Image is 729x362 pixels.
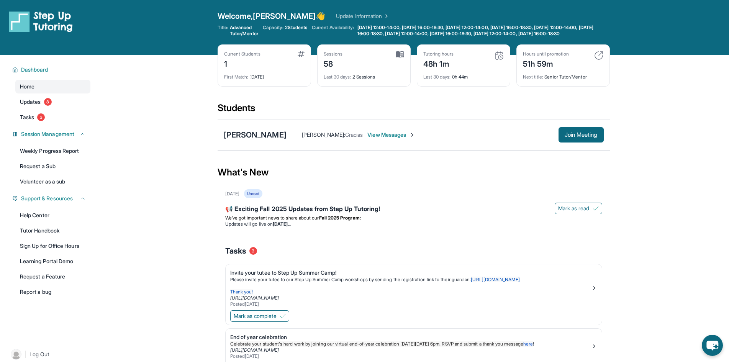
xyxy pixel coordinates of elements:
div: What's New [218,156,610,189]
span: Mark as read [558,205,590,212]
div: Sessions [324,51,343,57]
img: logo [9,11,73,32]
span: [PERSON_NAME] : [302,131,345,138]
a: [URL][DOMAIN_NAME] [230,347,279,353]
div: Current Students [224,51,260,57]
div: Senior Tutor/Mentor [523,69,603,80]
strong: [DATE] [273,221,291,227]
a: Update Information [336,12,390,20]
span: Mark as complete [234,312,277,320]
span: Dashboard [21,66,48,74]
div: 📢 Exciting Fall 2025 Updates from Step Up Tutoring! [225,204,602,215]
img: Chevron-Right [409,132,415,138]
img: card [594,51,603,60]
span: Join Meeting [565,133,598,137]
span: View Messages [367,131,415,139]
span: Title: [218,25,228,37]
span: 3 [249,247,257,255]
strong: Fall 2025 Program: [319,215,361,221]
button: chat-button [702,335,723,356]
div: Invite your tutee to Step Up Summer Camp! [230,269,591,277]
div: End of year celebration [230,333,591,341]
span: Advanced Tutor/Mentor [230,25,258,37]
a: Home [15,80,90,93]
a: Weekly Progress Report [15,144,90,158]
span: Support & Resources [21,195,73,202]
button: Dashboard [18,66,86,74]
img: card [396,51,404,58]
span: | [25,350,26,359]
span: Current Availability: [312,25,354,37]
p: Please invite your tutee to our Step Up Summer Camp workshops by sending the registration link to... [230,277,591,283]
img: card [495,51,504,60]
span: Last 30 days : [324,74,351,80]
a: Help Center [15,208,90,222]
div: [DATE] [224,69,305,80]
span: 3 [37,113,45,121]
span: Welcome, [PERSON_NAME] 👋 [218,11,326,21]
span: 8 [44,98,52,106]
span: Gracias [345,131,363,138]
a: [URL][DOMAIN_NAME] [230,295,279,301]
img: Mark as read [593,205,599,211]
a: Tasks3 [15,110,90,124]
div: Students [218,102,610,119]
a: Request a Sub [15,159,90,173]
img: card [298,51,305,57]
a: Updates8 [15,95,90,109]
a: Invite your tutee to Step Up Summer Camp!Please invite your tutee to our Step Up Summer Camp work... [226,264,602,309]
span: Tasks [225,246,246,256]
span: [DATE] 12:00-14:00, [DATE] 16:00-18:30, [DATE] 12:00-14:00, [DATE] 16:00-18:30, [DATE] 12:00-14:0... [357,25,608,37]
span: Session Management [21,130,74,138]
button: Support & Resources [18,195,86,202]
button: Session Management [18,130,86,138]
span: Thank you! [230,289,253,295]
div: Hours until promotion [523,51,569,57]
div: [DATE] [225,191,239,197]
span: Capacity: [263,25,284,31]
span: Log Out [29,351,49,358]
a: [URL][DOMAIN_NAME] [471,277,519,282]
div: 1 [224,57,260,69]
a: Learning Portal Demo [15,254,90,268]
a: [DATE] 12:00-14:00, [DATE] 16:00-18:30, [DATE] 12:00-14:00, [DATE] 16:00-18:30, [DATE] 12:00-14:0... [356,25,610,37]
a: Report a bug [15,285,90,299]
div: Posted [DATE] [230,353,591,359]
img: Chevron Right [382,12,390,20]
div: Tutoring hours [423,51,454,57]
span: Last 30 days : [423,74,451,80]
a: Sign Up for Office Hours [15,239,90,253]
a: Volunteer as a sub [15,175,90,188]
span: Home [20,83,34,90]
div: Posted [DATE] [230,301,591,307]
button: Mark as read [555,203,602,214]
a: End of year celebrationCelebrate your student's hard work by joining our virtual end-of-year cele... [226,329,602,361]
span: We’ve got important news to share about our [225,215,319,221]
div: 0h 44m [423,69,504,80]
span: Next title : [523,74,544,80]
a: here [523,341,533,347]
button: Mark as complete [230,310,289,322]
div: 2 Sessions [324,69,404,80]
span: Celebrate your student's hard work by joining our virtual end-of-year celebration [DATE][DATE] 6p... [230,341,523,347]
div: 51h 59m [523,57,569,69]
span: First Match : [224,74,249,80]
a: Tutor Handbook [15,224,90,238]
img: Mark as complete [280,313,286,319]
div: 48h 1m [423,57,454,69]
span: Tasks [20,113,34,121]
img: user-img [11,349,21,360]
div: 58 [324,57,343,69]
a: Request a Feature [15,270,90,283]
div: Unread [244,189,262,198]
div: [PERSON_NAME] [224,129,287,140]
span: Updates [20,98,41,106]
li: Updates will go live on [225,221,602,227]
button: Join Meeting [559,127,604,143]
p: ! [230,341,591,347]
span: 2 Students [285,25,307,31]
